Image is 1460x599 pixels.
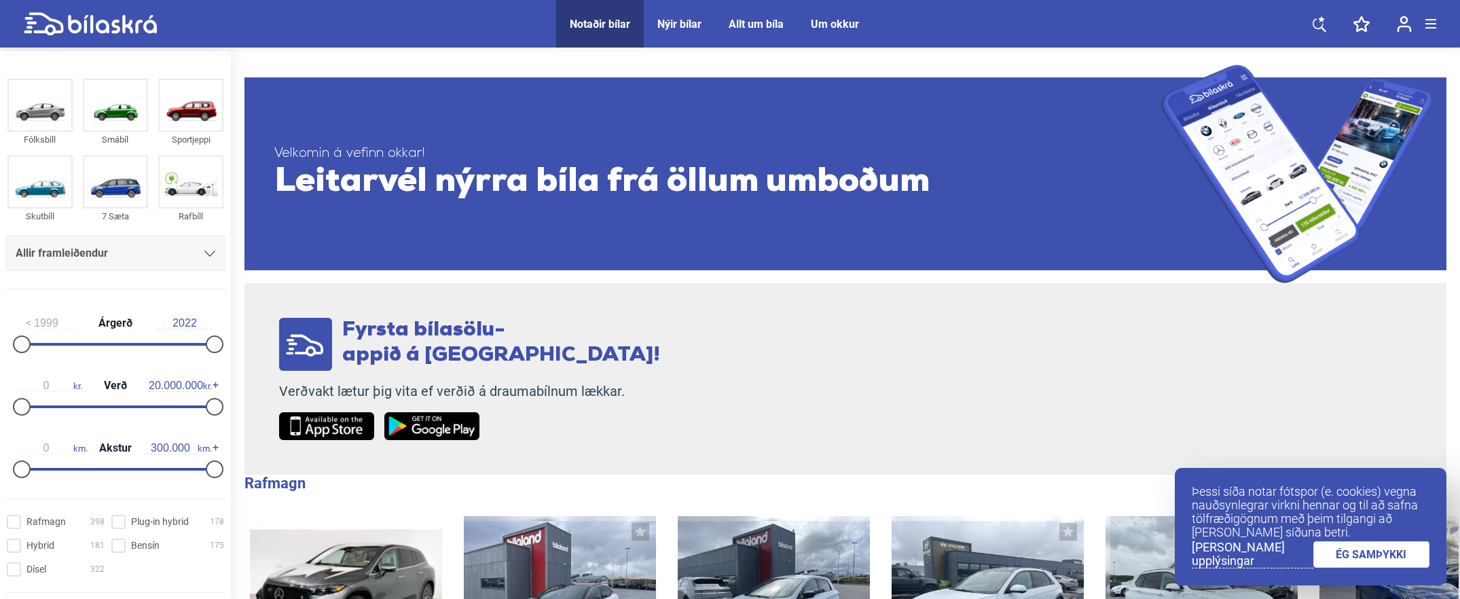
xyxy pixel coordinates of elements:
b: Rafmagn [244,475,306,492]
span: Velkomin á vefinn okkar! [274,145,1161,162]
span: km. [143,442,212,454]
span: Allir framleiðendur [16,244,108,263]
span: 175 [210,539,224,553]
span: Akstur [96,443,135,454]
span: kr. [149,380,212,392]
span: 398 [90,515,105,529]
span: Árgerð [95,318,136,329]
a: Notaðir bílar [570,18,630,31]
div: Rafbíll [158,208,223,224]
a: Velkomin á vefinn okkar!Leitarvél nýrra bíla frá öllum umboðum [244,65,1446,283]
div: Fólksbíll [7,132,73,147]
p: Verðvakt lætur þig vita ef verðið á draumabílnum lækkar. [279,383,660,400]
span: Rafmagn [26,515,66,529]
span: Verð [101,380,130,391]
span: Plug-in hybrid [131,515,189,529]
a: Um okkur [811,18,859,31]
a: Allt um bíla [729,18,784,31]
span: Leitarvél nýrra bíla frá öllum umboðum [274,162,1161,203]
span: Dísel [26,562,46,577]
a: [PERSON_NAME] upplýsingar [1192,541,1313,568]
div: Sportjeppi [158,132,223,147]
span: Hybrid [26,539,54,553]
img: user-login.svg [1397,16,1412,33]
p: Þessi síða notar fótspor (e. cookies) vegna nauðsynlegrar virkni hennar og til að safna tölfræðig... [1192,485,1429,539]
a: ÉG SAMÞYKKI [1313,541,1430,568]
a: Nýir bílar [657,18,701,31]
span: kr. [19,380,82,392]
span: Bensín [131,539,160,553]
div: Smábíl [83,132,148,147]
div: Skutbíll [7,208,73,224]
div: 7 Sæta [83,208,148,224]
span: 178 [210,515,224,529]
span: km. [19,442,88,454]
span: 322 [90,562,105,577]
span: Fyrsta bílasölu- appið á [GEOGRAPHIC_DATA]! [342,320,660,366]
span: 181 [90,539,105,553]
